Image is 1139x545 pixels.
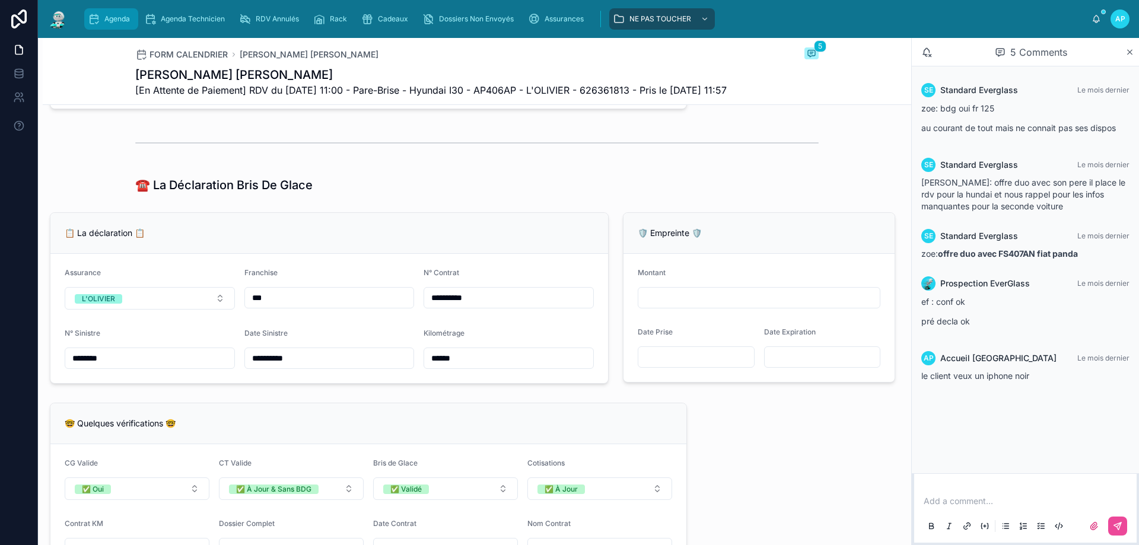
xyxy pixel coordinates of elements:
h1: ☎️ La Déclaration Bris De Glace [135,177,313,193]
button: Select Button [373,477,518,500]
span: N° Sinistre [65,329,100,337]
span: Nom Contrat [527,519,571,528]
button: Select Button [219,477,364,500]
span: Dossier Complet [219,519,275,528]
span: Prospection EverGlass [940,278,1030,289]
p: zoe: bdg oui fr 125 [921,102,1130,114]
span: Date Prise [638,327,673,336]
span: FORM CALENDRIER [149,49,228,60]
button: 5 [804,47,819,62]
a: Agenda Technicien [141,8,233,30]
span: [PERSON_NAME]: offre duo avec son pere il place le rdv pour la hundai et nous rappel pour les inf... [921,177,1125,211]
div: scrollable content [78,6,1092,32]
span: [En Attente de Paiement] RDV du [DATE] 11:00 - Pare-Brise - Hyundai I30 - AP406AP - L'OLIVIER - 6... [135,83,727,97]
span: Accueil [GEOGRAPHIC_DATA] [940,352,1057,364]
div: ✅ Validé [390,485,422,494]
p: pré decla ok [921,315,1130,327]
span: Standard Everglass [940,159,1018,171]
a: RDV Annulés [236,8,307,30]
span: Le mois dernier [1077,279,1130,288]
span: Bris de Glace [373,458,418,467]
span: Cadeaux [378,14,408,24]
span: Le mois dernier [1077,85,1130,94]
span: Cotisations [527,458,565,467]
button: Select Button [65,287,235,310]
span: Assurance [65,268,101,277]
a: Assurances [524,8,592,30]
span: Le mois dernier [1077,231,1130,240]
span: CT Valide [219,458,252,467]
strong: offre duo avec FS407AN fiat panda [938,248,1078,259]
span: AP [1115,14,1125,24]
h1: [PERSON_NAME] [PERSON_NAME] [135,66,727,83]
a: NE PAS TOUCHER [609,8,715,30]
span: Kilométrage [424,329,464,337]
div: ✅ À Jour [545,485,578,494]
button: Select Button [527,477,672,500]
span: 📋 La déclaration 📋 [65,228,145,238]
span: 🛡️ Empreinte 🛡️ [638,228,702,238]
div: ✅ Oui [82,485,104,494]
a: [PERSON_NAME] [PERSON_NAME] [240,49,378,60]
a: Dossiers Non Envoyés [419,8,522,30]
span: Standard Everglass [940,230,1018,242]
a: Agenda [84,8,138,30]
span: Le mois dernier [1077,160,1130,169]
span: N° Contrat [424,268,459,277]
span: Dossiers Non Envoyés [439,14,514,24]
span: 🤓 Quelques vérifications 🤓 [65,418,176,428]
a: Rack [310,8,355,30]
span: Date Sinistre [244,329,288,337]
span: Franchise [244,268,278,277]
span: Agenda Technicien [161,14,225,24]
span: NE PAS TOUCHER [629,14,691,24]
span: Standard Everglass [940,84,1018,96]
span: 5 [814,40,826,52]
span: Date Contrat [373,519,416,528]
p: ef : conf ok [921,295,1130,308]
span: Le mois dernier [1077,353,1130,362]
span: Agenda [104,14,130,24]
span: CG Valide [65,458,98,467]
span: AP [924,353,934,363]
a: Cadeaux [358,8,416,30]
p: au courant de tout mais ne connait pas ses dispos [921,122,1130,134]
span: Date Expiration [764,327,816,336]
span: Rack [330,14,347,24]
span: Montant [638,268,666,277]
button: Select Button [65,477,209,500]
span: SE [924,160,933,170]
span: SE [924,85,933,95]
span: zoe: [921,248,1078,259]
span: 5 Comments [1010,45,1067,59]
span: Contrat KM [65,519,103,528]
span: Assurances [545,14,584,24]
div: ✅ À Jour & Sans BDG [236,485,311,494]
span: SE [924,231,933,241]
div: L'OLIVIER [82,294,115,304]
img: App logo [47,9,69,28]
a: FORM CALENDRIER [135,49,228,60]
span: le client veux un iphone noir [921,371,1029,381]
span: RDV Annulés [256,14,299,24]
